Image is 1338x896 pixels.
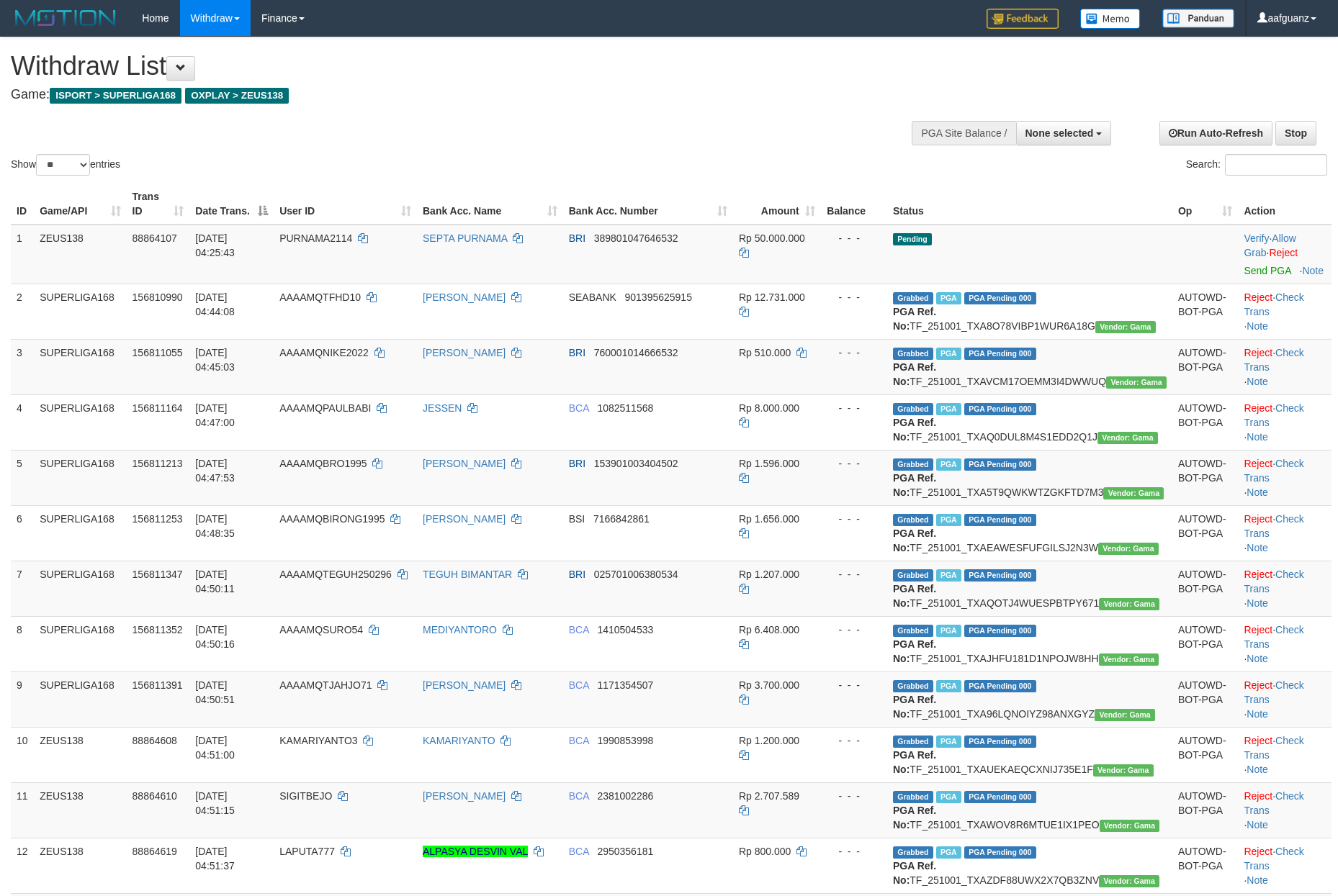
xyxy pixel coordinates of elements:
td: ZEUS138 [34,225,126,284]
span: Vendor URL: https://trx31.1velocity.biz [1093,764,1154,777]
span: Rp 3.700.000 [739,679,799,691]
a: JESSEN [423,402,462,414]
a: Check Trans [1244,458,1303,484]
span: Grabbed [893,736,933,748]
span: SEABANK [569,291,616,303]
th: Amount: activate to sort column ascending [733,184,821,225]
td: · · [1238,782,1332,838]
td: AUTOWD-BOT-PGA [1172,505,1239,561]
div: - - - [827,623,881,637]
a: Note [1302,265,1324,276]
span: Copy 901395625915 to clipboard [625,291,692,303]
span: [DATE] 04:50:51 [195,679,235,705]
span: BCA [569,790,589,802]
span: 88864107 [133,232,177,244]
span: PGA Pending [964,292,1036,304]
span: Copy 1171354507 to clipboard [597,679,653,691]
a: Note [1247,764,1268,775]
td: 5 [11,450,34,505]
a: Check Trans [1244,624,1303,650]
span: · [1244,232,1296,258]
span: BRI [569,458,585,469]
span: Marked by aaftanly [936,736,961,748]
span: Marked by aaftanly [936,791,961,803]
span: Marked by aafromsomean [936,458,961,471]
b: PGA Ref. No: [893,361,936,387]
span: BRI [569,569,585,580]
span: [DATE] 04:47:53 [195,458,235,484]
td: AUTOWD-BOT-PGA [1172,782,1239,838]
b: PGA Ref. No: [893,638,936,664]
td: ZEUS138 [34,727,126,782]
img: panduan.png [1162,9,1234,28]
td: AUTOWD-BOT-PGA [1172,339,1239,394]
span: BSI [569,513,585,525]
a: Reject [1244,347,1272,358]
a: Reject [1244,458,1272,469]
span: 156811213 [133,458,183,469]
td: 1 [11,225,34,284]
div: PGA Site Balance / [912,121,1015,145]
a: Check Trans [1244,790,1303,816]
span: PGA Pending [964,348,1036,360]
h1: Withdraw List [11,52,878,81]
th: Action [1238,184,1332,225]
td: · · [1238,225,1332,284]
td: 3 [11,339,34,394]
span: SIGITBEJO [279,790,332,802]
span: 156811352 [133,624,183,635]
a: Note [1247,653,1268,664]
span: PGA Pending [964,736,1036,748]
span: 88864610 [133,790,177,802]
div: - - - [827,567,881,582]
td: · · [1238,561,1332,616]
a: Reject [1244,624,1272,635]
a: Check Trans [1244,402,1303,428]
a: Note [1247,819,1268,831]
div: - - - [827,844,881,859]
span: [DATE] 04:50:16 [195,624,235,650]
a: [PERSON_NAME] [423,347,506,358]
td: 9 [11,671,34,727]
span: [DATE] 04:51:37 [195,846,235,872]
td: SUPERLIGA168 [34,284,126,339]
td: SUPERLIGA168 [34,505,126,561]
span: PGA Pending [964,791,1036,803]
th: Op: activate to sort column ascending [1172,184,1239,225]
span: AAAAMQBRO1995 [279,458,367,469]
span: Grabbed [893,846,933,859]
b: PGA Ref. No: [893,306,936,332]
a: Check Trans [1244,846,1303,872]
span: [DATE] 04:48:35 [195,513,235,539]
td: TF_251001_TXAQOTJ4WUESPBTPY671 [887,561,1172,616]
span: PGA Pending [964,680,1036,692]
a: Reject [1244,846,1272,857]
span: Copy 153901003404502 to clipboard [594,458,678,469]
a: ALPASYA DESVIN VAL [423,846,528,857]
td: TF_251001_TXAWOV8R6MTUE1IX1PEO [887,782,1172,838]
a: Note [1247,874,1268,886]
a: Verify [1244,232,1269,244]
th: Game/API: activate to sort column ascending [34,184,126,225]
td: 8 [11,616,34,671]
span: 156810990 [133,291,183,303]
span: Copy 1990853998 to clipboard [597,735,653,746]
th: ID [11,184,34,225]
span: Copy 760001014666532 to clipboard [594,347,678,358]
label: Show entries [11,154,120,176]
span: Rp 800.000 [739,846,791,857]
span: 156811164 [133,402,183,414]
span: BCA [569,624,589,635]
span: Rp 50.000.000 [739,232,805,244]
span: Rp 1.207.000 [739,569,799,580]
span: 88864608 [133,735,177,746]
span: 156811253 [133,513,183,525]
img: Feedback.jpg [987,9,1059,29]
td: AUTOWD-BOT-PGA [1172,671,1239,727]
td: SUPERLIGA168 [34,394,126,450]
div: - - - [827,733,881,748]
b: PGA Ref. No: [893,860,936,886]
span: Copy 389801047646532 to clipboard [594,232,678,244]
td: TF_251001_TXAVCM17OEMM3I4DWWUQ [887,339,1172,394]
a: [PERSON_NAME] [423,513,506,525]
